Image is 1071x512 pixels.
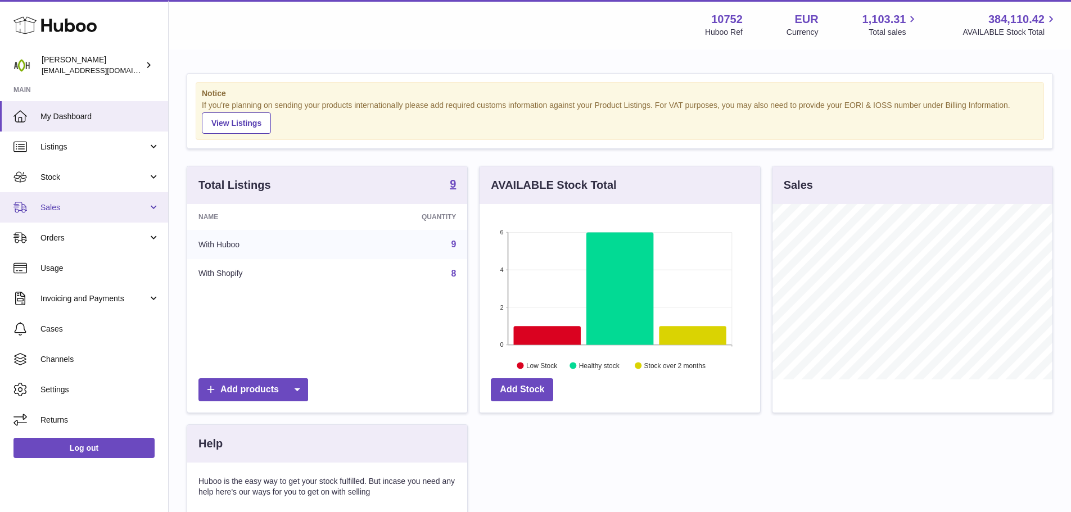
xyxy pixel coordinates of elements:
span: Usage [40,263,160,274]
span: Total sales [869,27,919,38]
span: Orders [40,233,148,243]
div: Currency [787,27,819,38]
span: Cases [40,324,160,334]
h3: AVAILABLE Stock Total [491,178,616,193]
text: 4 [500,266,504,273]
h3: Total Listings [198,178,271,193]
img: internalAdmin-10752@internal.huboo.com [13,57,30,74]
th: Name [187,204,338,230]
span: [EMAIL_ADDRESS][DOMAIN_NAME] [42,66,165,75]
div: Huboo Ref [705,27,743,38]
a: 8 [451,269,456,278]
th: Quantity [338,204,468,230]
h3: Sales [784,178,813,193]
td: With Shopify [187,259,338,288]
span: Settings [40,384,160,395]
text: 0 [500,341,504,348]
span: Invoicing and Payments [40,293,148,304]
a: Log out [13,438,155,458]
span: Stock [40,172,148,183]
span: Sales [40,202,148,213]
p: Huboo is the easy way to get your stock fulfilled. But incase you need any help here's our ways f... [198,476,456,497]
td: With Huboo [187,230,338,259]
strong: EUR [794,12,818,27]
div: If you're planning on sending your products internationally please add required customs informati... [202,100,1038,134]
div: [PERSON_NAME] [42,55,143,76]
text: 6 [500,229,504,235]
span: 1,103.31 [862,12,906,27]
strong: Notice [202,88,1038,99]
a: Add products [198,378,308,401]
span: 384,110.42 [988,12,1045,27]
a: 1,103.31 Total sales [862,12,919,38]
span: AVAILABLE Stock Total [962,27,1058,38]
text: 2 [500,303,504,310]
strong: 9 [450,178,456,189]
a: 384,110.42 AVAILABLE Stock Total [962,12,1058,38]
span: Returns [40,415,160,425]
h3: Help [198,436,223,451]
a: 9 [450,178,456,192]
strong: 10752 [711,12,743,27]
a: View Listings [202,112,271,134]
a: 9 [451,239,456,249]
text: Healthy stock [579,361,620,369]
span: Channels [40,354,160,365]
span: My Dashboard [40,111,160,122]
span: Listings [40,142,148,152]
text: Low Stock [526,361,558,369]
a: Add Stock [491,378,553,401]
text: Stock over 2 months [644,361,706,369]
